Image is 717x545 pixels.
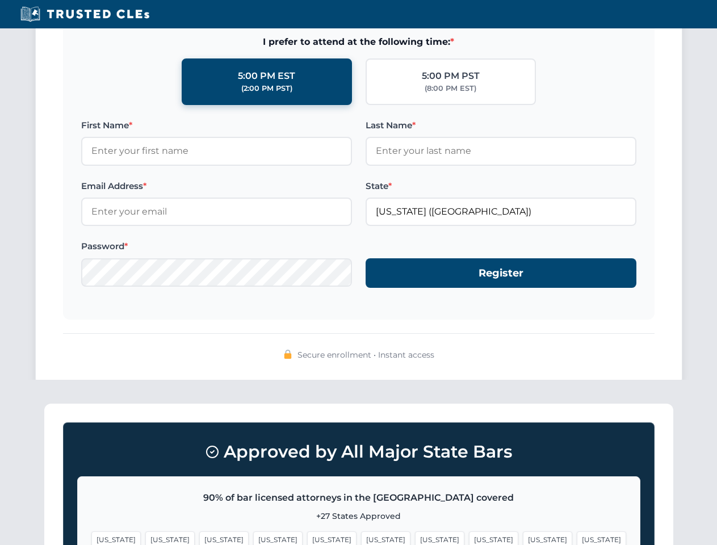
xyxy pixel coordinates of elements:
[283,350,292,359] img: 🔒
[297,349,434,361] span: Secure enrollment • Instant access
[422,69,480,83] div: 5:00 PM PST
[366,198,636,226] input: California (CA)
[425,83,476,94] div: (8:00 PM EST)
[366,258,636,288] button: Register
[238,69,295,83] div: 5:00 PM EST
[81,179,352,193] label: Email Address
[77,437,640,467] h3: Approved by All Major State Bars
[366,119,636,132] label: Last Name
[81,119,352,132] label: First Name
[17,6,153,23] img: Trusted CLEs
[81,35,636,49] span: I prefer to attend at the following time:
[81,198,352,226] input: Enter your email
[91,491,626,505] p: 90% of bar licensed attorneys in the [GEOGRAPHIC_DATA] covered
[241,83,292,94] div: (2:00 PM PST)
[81,240,352,253] label: Password
[366,179,636,193] label: State
[91,510,626,522] p: +27 States Approved
[366,137,636,165] input: Enter your last name
[81,137,352,165] input: Enter your first name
